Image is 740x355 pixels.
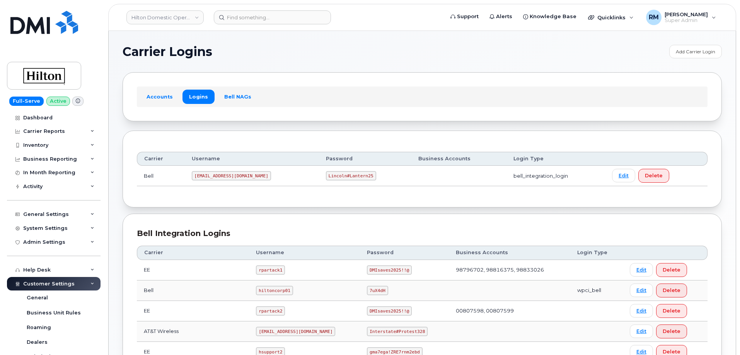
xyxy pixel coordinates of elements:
[630,263,653,277] a: Edit
[192,171,271,180] code: [EMAIL_ADDRESS][DOMAIN_NAME]
[656,324,687,338] button: Delete
[137,152,185,166] th: Carrier
[669,45,722,58] a: Add Carrier Login
[256,265,285,275] code: rpartack1
[656,304,687,318] button: Delete
[367,327,428,336] code: Interstate#Protest328
[185,152,319,166] th: Username
[612,169,635,182] a: Edit
[367,286,388,295] code: 7uX4dH
[449,246,570,260] th: Business Accounts
[645,172,663,179] span: Delete
[256,306,285,316] code: rpartack2
[449,301,570,321] td: 00807598, 00807599
[570,280,623,301] td: wpci_bell
[663,307,680,314] span: Delete
[663,266,680,273] span: Delete
[137,301,249,321] td: EE
[411,152,506,166] th: Business Accounts
[449,260,570,280] td: 98796702, 98816375, 98833026
[656,284,687,297] button: Delete
[367,265,412,275] code: DMIsaves2025!!@
[326,171,376,180] code: Lincoln#Lantern25
[256,286,293,295] code: hiltoncorp01
[137,321,249,342] td: AT&T Wireless
[137,280,249,301] td: Bell
[123,46,212,58] span: Carrier Logins
[182,90,215,104] a: Logins
[630,284,653,297] a: Edit
[137,166,185,186] td: Bell
[663,328,680,335] span: Delete
[249,246,360,260] th: Username
[638,169,669,183] button: Delete
[630,304,653,318] a: Edit
[630,324,653,338] a: Edit
[663,287,680,294] span: Delete
[570,246,623,260] th: Login Type
[360,246,449,260] th: Password
[137,246,249,260] th: Carrier
[367,306,412,316] code: DMIsaves2025!!@
[506,166,605,186] td: bell_integration_login
[506,152,605,166] th: Login Type
[319,152,411,166] th: Password
[218,90,258,104] a: Bell NAGs
[140,90,179,104] a: Accounts
[137,260,249,280] td: EE
[656,263,687,277] button: Delete
[137,228,708,239] div: Bell Integration Logins
[256,327,335,336] code: [EMAIL_ADDRESS][DOMAIN_NAME]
